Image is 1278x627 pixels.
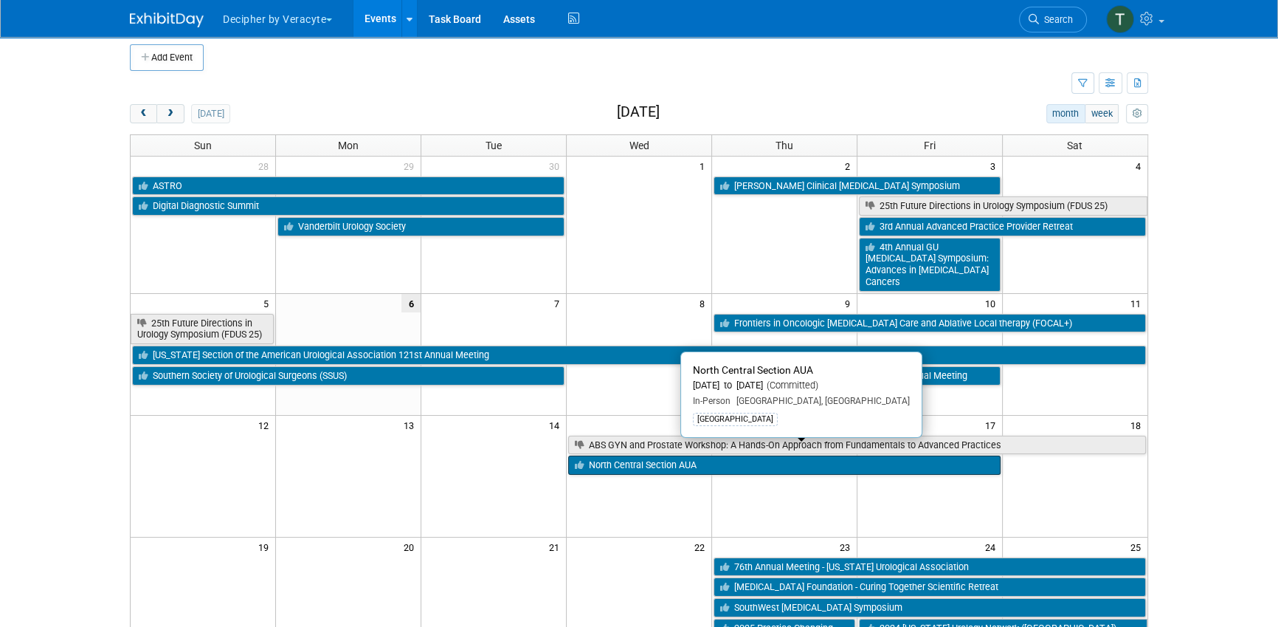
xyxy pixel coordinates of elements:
span: 3 [989,157,1002,175]
span: 21 [548,538,566,556]
span: 2 [843,157,857,175]
span: 30 [548,157,566,175]
span: 18 [1129,416,1147,434]
span: Search [1039,14,1073,25]
span: 4 [1134,157,1147,175]
a: ASTRO [132,177,564,196]
a: North Central Section AUA [568,456,1001,475]
a: 25th Future Directions in Urology Symposium (FDUS 25) [131,314,274,344]
span: 17 [984,416,1002,434]
button: [DATE] [191,104,230,123]
a: SouthWest [MEDICAL_DATA] Symposium [714,598,1146,617]
span: Fri [924,140,936,151]
span: 5 [262,294,275,312]
a: [PERSON_NAME] Clinical [MEDICAL_DATA] Symposium [714,177,1001,196]
span: Sat [1067,140,1082,151]
span: 25 [1129,538,1147,556]
span: 7 [553,294,566,312]
span: 10 [984,294,1002,312]
span: 11 [1129,294,1147,312]
span: [GEOGRAPHIC_DATA], [GEOGRAPHIC_DATA] [730,396,910,406]
a: [MEDICAL_DATA] Foundation - Curing Together Scientific Retreat [714,578,1146,597]
span: 29 [402,157,421,175]
span: In-Person [693,396,730,406]
span: 8 [698,294,711,312]
span: 6 [401,294,421,312]
a: Search [1019,7,1087,32]
a: 76th Annual Meeting - [US_STATE] Urological Association [714,558,1146,577]
span: 14 [548,416,566,434]
a: Digital Diagnostic Summit [132,196,564,216]
span: (Committed) [763,380,818,391]
button: week [1085,104,1119,123]
span: North Central Section AUA [693,364,813,376]
button: Add Event [130,44,204,71]
a: Frontiers in Oncologic [MEDICAL_DATA] Care and Ablative Local therapy (FOCAL+) [714,314,1146,333]
span: 19 [257,538,275,556]
span: 20 [402,538,421,556]
img: Tony Alvarado [1106,5,1134,33]
a: ABS GYN and Prostate Workshop: A Hands-On Approach from Fundamentals to Advanced Practices [568,436,1146,455]
a: 25th Future Directions in Urology Symposium (FDUS 25) [859,196,1147,216]
i: Personalize Calendar [1132,109,1141,119]
a: 3rd Annual Advanced Practice Provider Retreat [859,217,1146,236]
button: myCustomButton [1126,104,1148,123]
div: [GEOGRAPHIC_DATA] [693,413,778,426]
span: 1 [698,157,711,175]
img: ExhibitDay [130,13,204,27]
span: 13 [402,416,421,434]
span: Sun [194,140,212,151]
div: [DATE] to [DATE] [693,380,910,392]
a: [US_STATE] Section of the American Urological Association 121st Annual Meeting [132,346,1146,365]
span: 12 [257,416,275,434]
span: Tue [486,140,502,151]
span: 22 [693,538,711,556]
span: 24 [984,538,1002,556]
button: month [1046,104,1085,123]
a: Southern Society of Urological Surgeons (SSUS) [132,366,564,386]
span: Mon [338,140,359,151]
span: Thu [776,140,793,151]
button: prev [130,104,157,123]
span: Wed [629,140,649,151]
span: 28 [257,157,275,175]
a: 4th Annual GU [MEDICAL_DATA] Symposium: Advances in [MEDICAL_DATA] Cancers [859,238,1001,292]
span: 9 [843,294,857,312]
span: 23 [838,538,857,556]
h2: [DATE] [617,104,660,120]
a: Vanderbilt Urology Society [277,217,564,236]
button: next [156,104,184,123]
